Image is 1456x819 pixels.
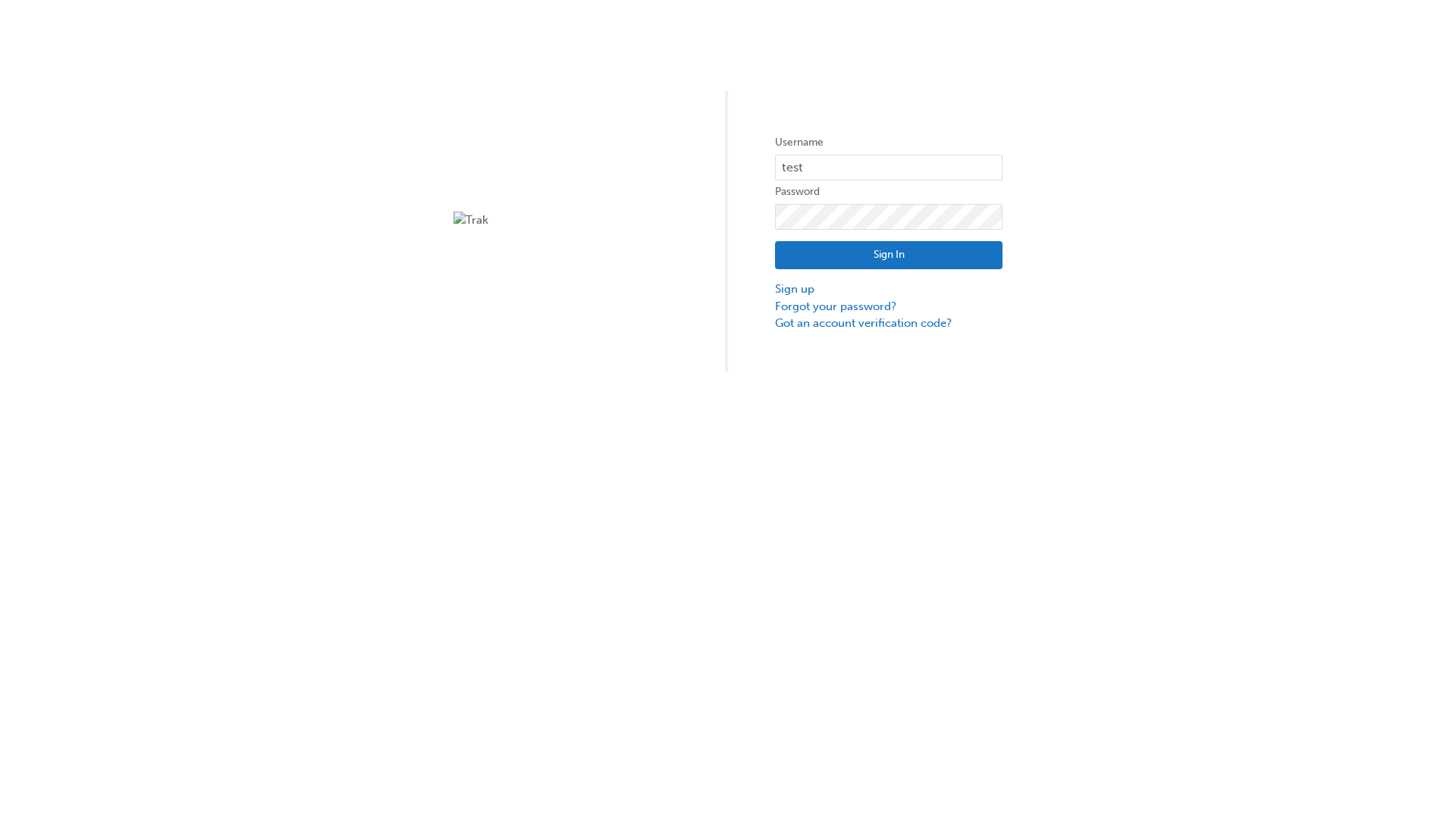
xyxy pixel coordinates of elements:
[775,281,1003,298] a: Sign up
[775,315,1003,332] a: Got an account verification code?
[775,155,1003,180] input: Username
[775,241,1003,270] button: Sign In
[775,133,1003,152] label: Username
[775,298,1003,315] a: Forgot your password?
[775,183,1003,201] label: Password
[453,212,681,229] img: Trak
